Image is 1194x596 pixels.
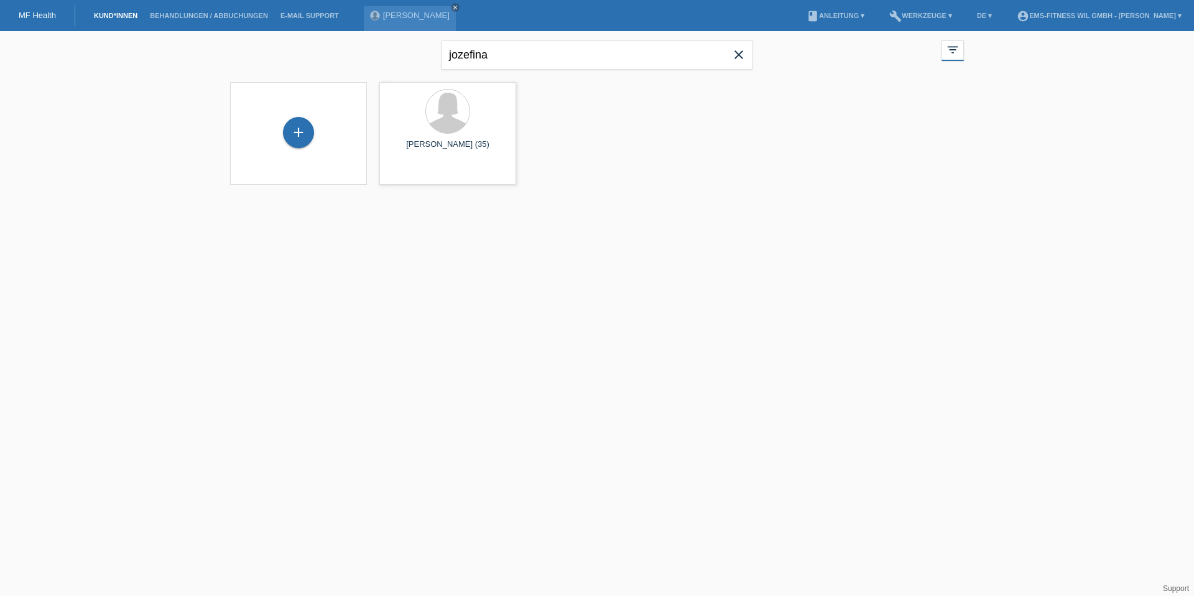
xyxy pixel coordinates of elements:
[946,43,960,57] i: filter_list
[1017,10,1029,22] i: account_circle
[389,139,506,159] div: [PERSON_NAME] (35)
[971,12,998,19] a: DE ▾
[452,4,458,11] i: close
[807,10,819,22] i: book
[451,3,460,12] a: close
[144,12,274,19] a: Behandlungen / Abbuchungen
[889,10,902,22] i: build
[442,40,752,70] input: Suche...
[1011,12,1188,19] a: account_circleEMS-Fitness Wil GmbH - [PERSON_NAME] ▾
[274,12,345,19] a: E-Mail Support
[88,12,144,19] a: Kund*innen
[731,47,746,62] i: close
[883,12,958,19] a: buildWerkzeuge ▾
[800,12,871,19] a: bookAnleitung ▾
[383,11,450,20] a: [PERSON_NAME]
[19,11,56,20] a: MF Health
[284,122,313,143] div: Kund*in hinzufügen
[1163,584,1189,593] a: Support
